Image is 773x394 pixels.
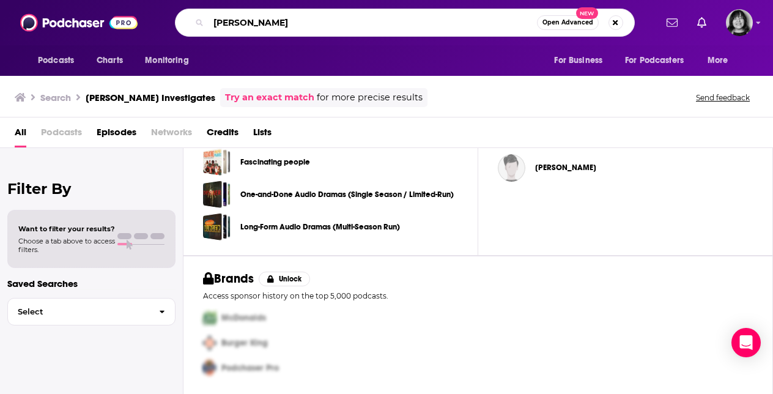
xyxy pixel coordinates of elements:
h2: Filter By [7,180,176,198]
img: Podchaser - Follow, Share and Rate Podcasts [20,11,138,34]
a: Lists [253,122,272,147]
span: For Business [554,52,602,69]
input: Search podcasts, credits, & more... [209,13,537,32]
span: Charts [97,52,123,69]
a: William Ramsey [535,163,596,173]
a: One-and-Done Audio Dramas (Single Season / Limited-Run) [240,188,454,201]
button: Send feedback [692,92,753,103]
span: Logged in as parkdalepublicity1 [726,9,753,36]
span: For Podcasters [625,52,684,69]
span: Open Advanced [542,20,593,26]
img: Third Pro Logo [198,355,221,381]
h3: Search [40,92,71,103]
a: Show notifications dropdown [662,12,682,33]
span: Choose a tab above to access filters. [18,237,115,254]
button: open menu [699,49,744,72]
p: Access sponsor history on the top 5,000 podcasts. [203,291,753,300]
button: open menu [29,49,90,72]
a: Show notifications dropdown [692,12,711,33]
img: Second Pro Logo [198,330,221,355]
span: More [708,52,728,69]
p: Saved Searches [7,278,176,289]
img: User Profile [726,9,753,36]
a: Try an exact match [225,91,314,105]
a: Episodes [97,122,136,147]
a: All [15,122,26,147]
a: Charts [89,49,130,72]
span: for more precise results [317,91,423,105]
a: Fascinating people [203,148,231,176]
button: Open AdvancedNew [537,15,599,30]
span: [PERSON_NAME] [535,163,596,173]
span: Want to filter your results? [18,225,115,233]
img: William Ramsey [498,154,525,182]
span: Podchaser Pro [221,363,279,373]
div: Open Intercom Messenger [731,328,761,357]
button: William RamseyWilliam Ramsey [498,148,753,187]
img: First Pro Logo [198,305,221,330]
span: Select [8,308,149,316]
button: Unlock [259,272,311,286]
span: Podcasts [41,122,82,147]
span: New [576,7,598,19]
a: One-and-Done Audio Dramas (Single Season / Limited-Run) [203,180,231,208]
button: open menu [546,49,618,72]
span: Monitoring [145,52,188,69]
button: open menu [136,49,204,72]
a: Long-Form Audio Dramas (Multi-Season Run) [240,220,400,234]
div: Search podcasts, credits, & more... [175,9,635,37]
span: Podcasts [38,52,74,69]
button: Show profile menu [726,9,753,36]
h3: [PERSON_NAME] Investigates [86,92,215,103]
a: Fascinating people [240,155,310,169]
h2: Brands [203,271,254,286]
span: Networks [151,122,192,147]
span: McDonalds [221,313,266,323]
span: Burger King [221,338,268,348]
button: Select [7,298,176,325]
a: Long-Form Audio Dramas (Multi-Season Run) [203,213,231,240]
a: Credits [207,122,239,147]
button: open menu [617,49,701,72]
